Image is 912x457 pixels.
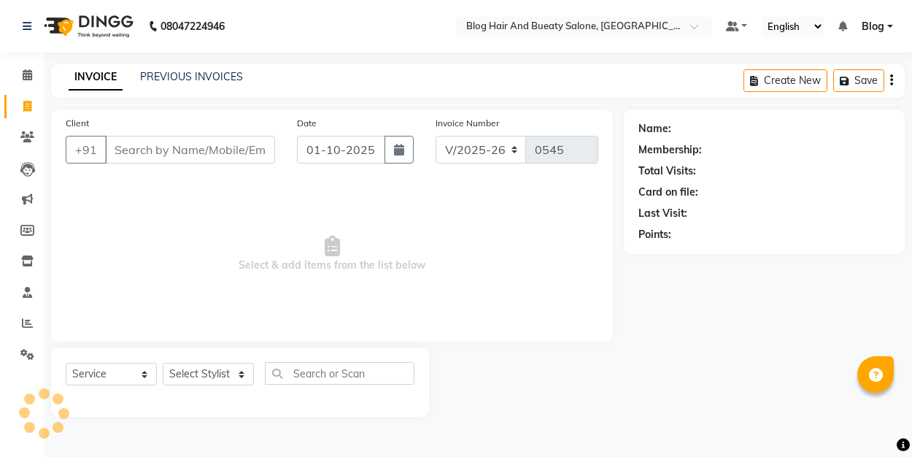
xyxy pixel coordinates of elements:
span: Blog [862,19,884,34]
a: PREVIOUS INVOICES [140,70,243,83]
div: Total Visits: [638,164,696,179]
div: Last Visit: [638,206,687,221]
span: Select & add items from the list below [66,181,598,327]
button: Create New [743,69,827,92]
label: Invoice Number [436,117,499,130]
button: Save [833,69,884,92]
div: Membership: [638,142,702,158]
a: INVOICE [69,64,123,91]
img: logo [37,6,137,47]
div: Points: [638,227,671,242]
button: +91 [66,136,107,164]
b: 08047224946 [161,6,225,47]
label: Date [297,117,317,130]
div: Card on file: [638,185,698,200]
input: Search or Scan [265,362,414,385]
label: Client [66,117,89,130]
div: Name: [638,121,671,137]
input: Search by Name/Mobile/Email/Code [105,136,275,164]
